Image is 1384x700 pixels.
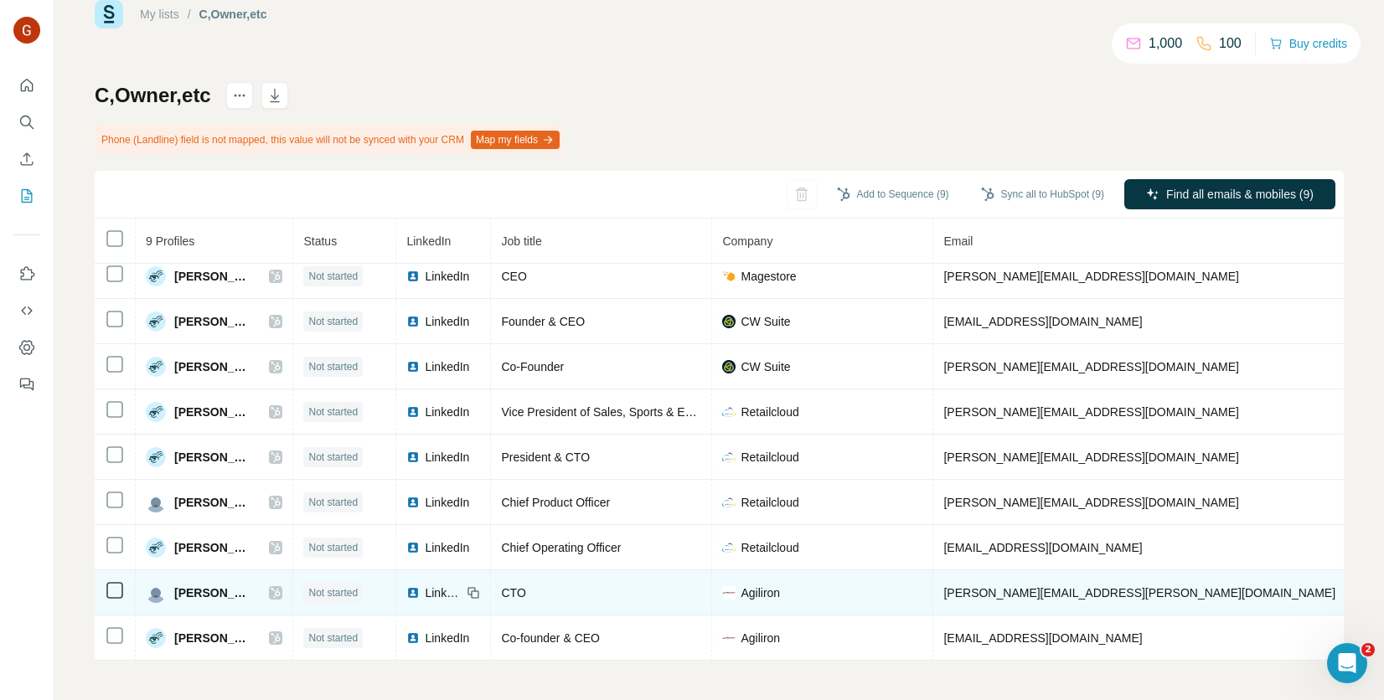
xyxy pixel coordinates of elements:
[722,586,736,600] img: company-logo
[95,126,563,154] div: Phone (Landline) field is not mapped, this value will not be synced with your CRM
[1327,643,1367,683] iframe: Intercom live chat
[146,402,166,422] img: Avatar
[501,586,525,600] span: CTO
[722,541,736,554] img: company-logo
[825,182,961,207] button: Add to Sequence (9)
[471,131,560,149] button: Map my fields
[722,234,772,248] span: Company
[741,630,780,646] span: Agiliron
[308,495,358,510] span: Not started
[174,358,252,375] span: [PERSON_NAME]
[13,107,40,137] button: Search
[406,360,420,373] img: LinkedIn logo
[741,584,780,601] span: Agiliron
[13,181,40,211] button: My lists
[501,360,564,373] span: Co-Founder
[501,405,750,419] span: Vice President of Sales, Sports & Entertainment
[308,450,358,465] span: Not started
[174,494,252,511] span: [PERSON_NAME]
[146,583,166,603] img: Avatar
[406,496,420,509] img: LinkedIn logo
[1124,179,1335,209] button: Find all emails & mobiles (9)
[501,315,585,328] span: Founder & CEO
[501,234,541,248] span: Job title
[1166,186,1314,203] span: Find all emails & mobiles (9)
[969,182,1116,207] button: Sync all to HubSpot (9)
[199,6,267,23] div: C,Owner,etc
[943,586,1335,600] span: [PERSON_NAME][EMAIL_ADDRESS][PERSON_NAME][DOMAIN_NAME]
[425,313,469,330] span: LinkedIn
[943,315,1142,328] span: [EMAIL_ADDRESS][DOMAIN_NAME]
[501,496,610,509] span: Chief Product Officer
[741,449,798,466] span: Retailcloud
[174,268,252,285] span: [PERSON_NAME]
[741,313,790,330] span: CW Suite
[308,631,358,646] span: Not started
[406,315,420,328] img: LinkedIn logo
[741,358,790,375] span: CW Suite
[722,315,736,328] img: company-logo
[174,630,252,646] span: [PERSON_NAME]
[722,360,736,373] img: company-logo
[140,8,179,21] a: My lists
[722,631,736,645] img: company-logo
[406,270,420,283] img: LinkedIn logo
[13,259,40,289] button: Use Surfe on LinkedIn
[741,494,798,511] span: Retailcloud
[406,631,420,645] img: LinkedIn logo
[501,631,600,645] span: Co-founder & CEO
[943,541,1142,554] span: [EMAIL_ADDRESS][DOMAIN_NAME]
[425,404,469,420] span: LinkedIn
[174,539,252,556] span: [PERSON_NAME]
[722,405,736,419] img: company-logo
[406,586,420,600] img: LinkedIn logo
[146,266,166,286] img: Avatar
[425,449,469,466] span: LinkedIn
[425,539,469,556] span: LinkedIn
[13,332,40,363] button: Dashboard
[13,70,40,100] button: Quick start
[13,369,40,399] button: Feedback
[943,496,1238,509] span: [PERSON_NAME][EMAIL_ADDRESS][DOMAIN_NAME]
[722,450,736,464] img: company-logo
[501,450,590,464] span: President & CTO
[308,359,358,374] span: Not started
[146,628,166,648] img: Avatar
[146,447,166,467] img: Avatar
[425,268,469,285] span: LinkedIn
[1361,643,1375,656] span: 2
[722,496,736,509] img: company-logo
[13,144,40,174] button: Enrich CSV
[95,82,211,109] h1: C,Owner,etc
[13,17,40,44] img: Avatar
[425,630,469,646] span: LinkedIn
[943,450,1238,464] span: [PERSON_NAME][EMAIL_ADDRESS][DOMAIN_NAME]
[406,405,420,419] img: LinkedIn logo
[406,541,420,554] img: LinkedIn logo
[146,492,166,512] img: Avatar
[501,270,526,283] span: CEO
[13,296,40,326] button: Use Surfe API
[425,584,462,601] span: LinkedIn
[741,404,798,420] span: Retailcloud
[943,270,1238,283] span: [PERSON_NAME][EMAIL_ADDRESS][DOMAIN_NAME]
[943,234,973,248] span: Email
[1269,32,1347,55] button: Buy credits
[943,631,1142,645] span: [EMAIL_ADDRESS][DOMAIN_NAME]
[146,311,166,332] img: Avatar
[308,540,358,555] span: Not started
[943,405,1238,419] span: [PERSON_NAME][EMAIL_ADDRESS][DOMAIN_NAME]
[406,450,420,464] img: LinkedIn logo
[308,404,358,419] span: Not started
[146,234,194,248] span: 9 Profiles
[943,360,1238,373] span: [PERSON_NAME][EMAIL_ADDRESS][DOMAIN_NAME]
[501,541,621,554] span: Chief Operating Officer
[146,538,166,558] img: Avatar
[226,82,253,109] button: actions
[741,539,798,556] span: Retailcloud
[741,268,796,285] span: Magestore
[308,585,358,600] span: Not started
[174,313,252,330] span: [PERSON_NAME]
[303,234,337,248] span: Status
[406,234,451,248] span: LinkedIn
